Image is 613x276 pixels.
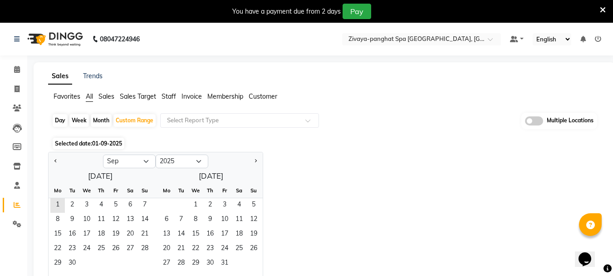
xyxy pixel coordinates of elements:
span: 6 [159,213,174,227]
span: Multiple Locations [547,116,593,125]
span: 21 [174,242,188,256]
span: 1 [50,198,65,213]
span: 17 [217,227,232,242]
span: Selected date: [53,138,124,149]
span: 23 [65,242,79,256]
span: 26 [246,242,261,256]
div: Saturday, September 13, 2025 [123,213,137,227]
div: Tu [174,183,188,198]
div: Saturday, October 25, 2025 [232,242,246,256]
button: Next month [252,154,259,169]
div: Monday, September 8, 2025 [50,213,65,227]
div: Monday, October 13, 2025 [159,227,174,242]
div: Friday, September 19, 2025 [108,227,123,242]
a: Trends [83,72,103,80]
span: 14 [137,213,152,227]
div: Wednesday, October 29, 2025 [188,256,203,271]
span: 7 [137,198,152,213]
span: 7 [174,213,188,227]
iframe: chat widget [575,240,604,267]
div: Tuesday, September 9, 2025 [65,213,79,227]
div: Fr [217,183,232,198]
span: 19 [108,227,123,242]
div: Mo [159,183,174,198]
span: 17 [79,227,94,242]
span: 28 [137,242,152,256]
div: Wednesday, September 3, 2025 [79,198,94,213]
span: 16 [65,227,79,242]
div: Thursday, October 16, 2025 [203,227,217,242]
div: Monday, October 6, 2025 [159,213,174,227]
span: 2 [203,198,217,213]
div: Tuesday, October 21, 2025 [174,242,188,256]
div: Saturday, September 6, 2025 [123,198,137,213]
span: 11 [232,213,246,227]
div: Friday, September 26, 2025 [108,242,123,256]
div: Th [94,183,108,198]
div: We [79,183,94,198]
span: 31 [217,256,232,271]
div: Thursday, September 25, 2025 [94,242,108,256]
span: All [86,92,93,100]
span: 12 [108,213,123,227]
div: Tuesday, October 7, 2025 [174,213,188,227]
div: Sa [232,183,246,198]
div: Sunday, September 21, 2025 [137,227,152,242]
span: 8 [50,213,65,227]
div: Wednesday, September 24, 2025 [79,242,94,256]
span: 27 [159,256,174,271]
span: 24 [79,242,94,256]
span: Staff [162,92,176,100]
span: 21 [137,227,152,242]
span: Membership [207,92,243,100]
div: Monday, September 1, 2025 [50,198,65,213]
div: Thursday, October 30, 2025 [203,256,217,271]
b: 08047224946 [100,26,140,52]
span: 19 [246,227,261,242]
div: Mo [50,183,65,198]
div: Friday, September 5, 2025 [108,198,123,213]
div: Sunday, October 12, 2025 [246,213,261,227]
div: Monday, October 20, 2025 [159,242,174,256]
span: 28 [174,256,188,271]
span: Favorites [54,92,80,100]
span: 18 [232,227,246,242]
select: Select year [156,155,208,168]
div: Tuesday, October 14, 2025 [174,227,188,242]
div: Saturday, October 11, 2025 [232,213,246,227]
span: 4 [94,198,108,213]
div: Sunday, October 26, 2025 [246,242,261,256]
div: Su [137,183,152,198]
span: 24 [217,242,232,256]
span: Invoice [181,92,202,100]
div: Wednesday, September 17, 2025 [79,227,94,242]
div: Monday, October 27, 2025 [159,256,174,271]
div: Saturday, October 4, 2025 [232,198,246,213]
span: 23 [203,242,217,256]
div: Friday, October 10, 2025 [217,213,232,227]
span: 2 [65,198,79,213]
div: Day [53,114,68,127]
span: Sales [98,92,114,100]
span: Sales Target [120,92,156,100]
div: Sunday, October 19, 2025 [246,227,261,242]
div: Tuesday, October 28, 2025 [174,256,188,271]
div: Month [91,114,112,127]
div: Sa [123,183,137,198]
span: 13 [159,227,174,242]
div: Wednesday, October 22, 2025 [188,242,203,256]
span: 26 [108,242,123,256]
div: Thursday, September 11, 2025 [94,213,108,227]
div: Thursday, September 4, 2025 [94,198,108,213]
span: 5 [108,198,123,213]
button: Pay [343,4,371,19]
div: Saturday, September 27, 2025 [123,242,137,256]
span: 18 [94,227,108,242]
span: 20 [123,227,137,242]
div: Wednesday, October 1, 2025 [188,198,203,213]
img: logo [23,26,85,52]
div: Monday, September 22, 2025 [50,242,65,256]
div: Tuesday, September 16, 2025 [65,227,79,242]
span: 5 [246,198,261,213]
span: 25 [232,242,246,256]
